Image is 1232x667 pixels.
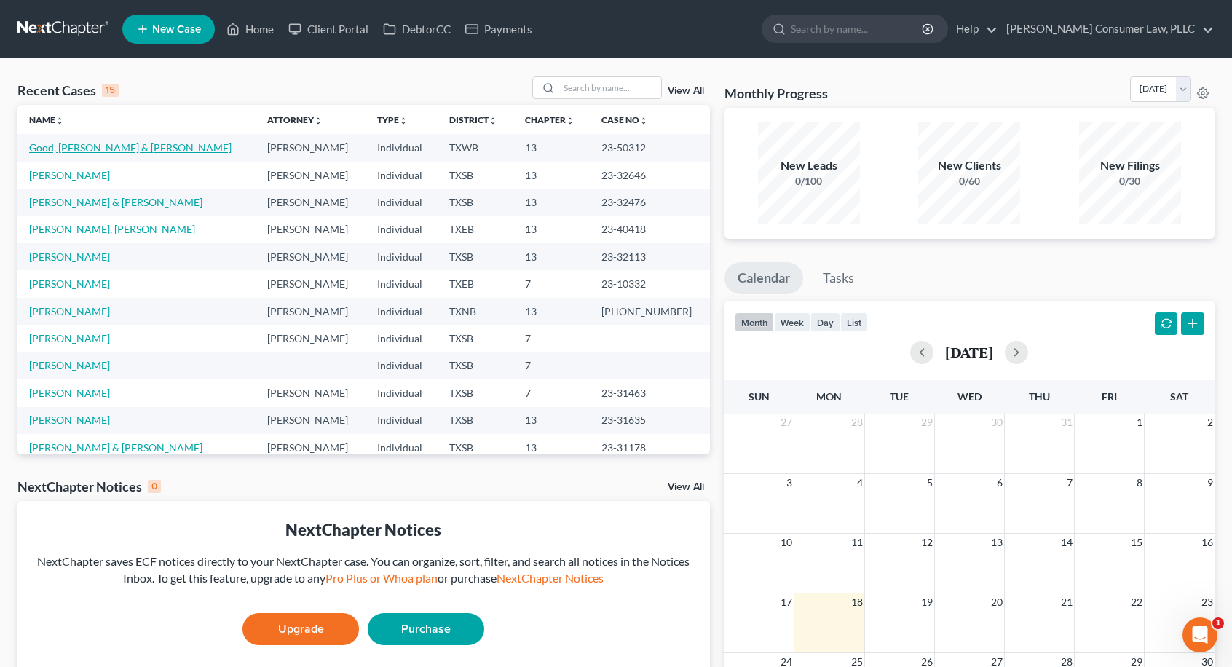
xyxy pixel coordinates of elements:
[918,157,1020,174] div: New Clients
[590,407,710,434] td: 23-31635
[449,114,497,125] a: Districtunfold_more
[29,441,202,454] a: [PERSON_NAME] & [PERSON_NAME]
[1029,390,1050,403] span: Thu
[724,84,828,102] h3: Monthly Progress
[1059,534,1074,551] span: 14
[399,117,408,125] i: unfold_more
[29,250,110,263] a: [PERSON_NAME]
[438,298,513,325] td: TXNB
[438,407,513,434] td: TXSB
[148,480,161,493] div: 0
[810,262,867,294] a: Tasks
[29,553,698,587] div: NextChapter saves ECF notices directly to your NextChapter case. You can organize, sort, filter, ...
[779,534,794,551] span: 10
[566,117,574,125] i: unfold_more
[1200,593,1215,611] span: 23
[513,134,591,161] td: 13
[590,134,710,161] td: 23-50312
[590,189,710,216] td: 23-32476
[785,474,794,492] span: 3
[29,414,110,426] a: [PERSON_NAME]
[368,613,484,645] a: Purchase
[590,298,710,325] td: [PHONE_NUMBER]
[17,82,119,99] div: Recent Cases
[366,270,438,297] td: Individual
[489,117,497,125] i: unfold_more
[219,16,281,42] a: Home
[513,216,591,243] td: 13
[438,134,513,161] td: TXWB
[513,243,591,270] td: 13
[758,174,860,189] div: 0/100
[366,216,438,243] td: Individual
[377,114,408,125] a: Typeunfold_more
[513,352,591,379] td: 7
[590,434,710,461] td: 23-31178
[850,534,864,551] span: 11
[366,162,438,189] td: Individual
[366,325,438,352] td: Individual
[590,379,710,406] td: 23-31463
[29,359,110,371] a: [PERSON_NAME]
[590,216,710,243] td: 23-40418
[438,162,513,189] td: TXSB
[55,117,64,125] i: unfold_more
[590,270,710,297] td: 23-10332
[256,298,366,325] td: [PERSON_NAME]
[438,352,513,379] td: TXSB
[29,387,110,399] a: [PERSON_NAME]
[29,332,110,344] a: [PERSON_NAME]
[724,262,803,294] a: Calendar
[438,270,513,297] td: TXEB
[856,474,864,492] span: 4
[513,270,591,297] td: 7
[990,534,1004,551] span: 13
[749,390,770,403] span: Sun
[1059,414,1074,431] span: 31
[256,189,366,216] td: [PERSON_NAME]
[29,114,64,125] a: Nameunfold_more
[242,613,359,645] a: Upgrade
[438,434,513,461] td: TXSB
[366,189,438,216] td: Individual
[513,298,591,325] td: 13
[17,478,161,495] div: NextChapter Notices
[366,243,438,270] td: Individual
[1200,534,1215,551] span: 16
[376,16,458,42] a: DebtorCC
[758,157,860,174] div: New Leads
[438,243,513,270] td: TXSB
[840,312,868,332] button: list
[29,223,195,235] a: [PERSON_NAME], [PERSON_NAME]
[267,114,323,125] a: Attorneyunfold_more
[152,24,201,35] span: New Case
[256,162,366,189] td: [PERSON_NAME]
[1135,474,1144,492] span: 8
[513,189,591,216] td: 13
[668,482,704,492] a: View All
[366,134,438,161] td: Individual
[513,434,591,461] td: 13
[256,434,366,461] td: [PERSON_NAME]
[366,407,438,434] td: Individual
[438,189,513,216] td: TXSB
[1135,414,1144,431] span: 1
[590,243,710,270] td: 23-32113
[774,312,810,332] button: week
[29,518,698,541] div: NextChapter Notices
[1102,390,1117,403] span: Fri
[1206,414,1215,431] span: 2
[779,414,794,431] span: 27
[920,414,934,431] span: 29
[366,379,438,406] td: Individual
[438,379,513,406] td: TXSB
[639,117,648,125] i: unfold_more
[995,474,1004,492] span: 6
[918,174,1020,189] div: 0/60
[29,305,110,317] a: [PERSON_NAME]
[1129,534,1144,551] span: 15
[366,434,438,461] td: Individual
[1079,174,1181,189] div: 0/30
[1079,157,1181,174] div: New Filings
[513,407,591,434] td: 13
